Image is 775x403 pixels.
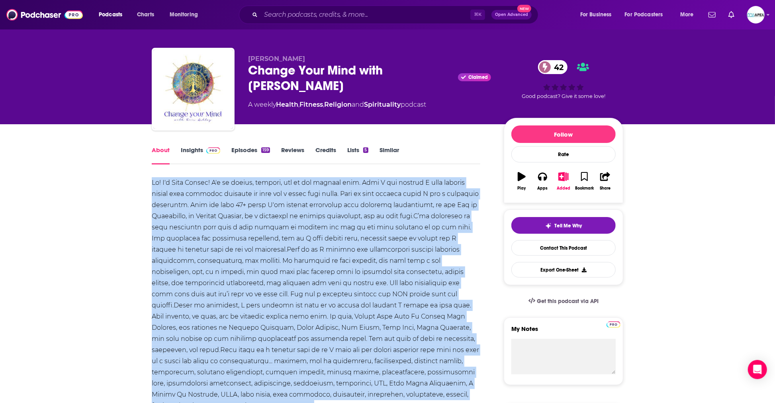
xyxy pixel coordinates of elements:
span: Monitoring [170,9,198,20]
span: New [517,5,532,12]
span: , [323,101,324,108]
button: open menu [620,8,675,21]
a: Health [276,101,298,108]
button: open menu [675,8,704,21]
span: Claimed [468,75,488,79]
div: 159 [261,147,270,153]
div: Added [557,186,570,191]
img: Podchaser - Follow, Share and Rate Podcasts [6,7,83,22]
span: Tell Me Why [555,223,582,229]
a: Pro website [607,320,620,328]
span: Podcasts [99,9,122,20]
div: Share [600,186,611,191]
span: For Business [580,9,612,20]
img: Podchaser Pro [607,321,620,328]
a: Get this podcast via API [522,291,605,311]
span: Logged in as Apex [747,6,765,23]
a: Charts [132,8,159,21]
img: Podchaser Pro [206,147,220,154]
label: My Notes [511,325,616,339]
button: Bookmark [574,167,595,196]
span: [PERSON_NAME] [248,55,305,63]
span: For Podcasters [625,9,663,20]
button: Follow [511,125,616,143]
button: Open AdvancedNew [491,10,532,20]
button: open menu [164,8,208,21]
div: Rate [511,146,616,162]
a: 42 [538,60,568,74]
button: Show profile menu [747,6,765,23]
div: Open Intercom Messenger [748,360,767,379]
input: Search podcasts, credits, & more... [261,8,470,21]
img: tell me why sparkle [545,223,552,229]
div: Bookmark [575,186,594,191]
div: A weekly podcast [248,100,426,110]
a: Fitness [299,101,323,108]
span: Open Advanced [495,13,528,17]
span: 42 [546,60,568,74]
span: More [680,9,694,20]
button: tell me why sparkleTell Me Why [511,217,616,234]
a: Similar [380,146,399,164]
a: Show notifications dropdown [725,8,738,22]
span: and [352,101,364,108]
button: open menu [93,8,133,21]
button: open menu [575,8,622,21]
button: Export One-Sheet [511,262,616,278]
span: ⌘ K [470,10,485,20]
button: Apps [532,167,553,196]
a: About [152,146,170,164]
a: Lists5 [347,146,368,164]
a: Show notifications dropdown [705,8,719,22]
div: Play [518,186,526,191]
span: Charts [137,9,154,20]
span: Good podcast? Give it some love! [522,93,605,99]
img: User Profile [747,6,765,23]
button: Play [511,167,532,196]
div: 5 [363,147,368,153]
span: Get this podcast via API [537,298,599,305]
a: Spirituality [364,101,401,108]
a: InsightsPodchaser Pro [181,146,220,164]
span: , [298,101,299,108]
button: Added [553,167,574,196]
a: Contact This Podcast [511,240,616,256]
div: Search podcasts, credits, & more... [247,6,546,24]
a: Credits [315,146,336,164]
button: Share [595,167,616,196]
img: Change Your Mind with Kris Ashley [153,49,233,129]
a: Religion [324,101,352,108]
div: Apps [538,186,548,191]
a: Episodes159 [231,146,270,164]
div: 42Good podcast? Give it some love! [504,55,623,104]
a: Reviews [281,146,304,164]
